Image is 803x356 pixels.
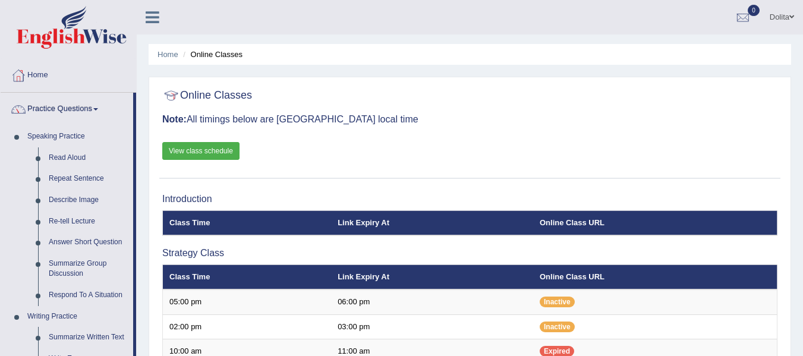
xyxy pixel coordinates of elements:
[43,232,133,253] a: Answer Short Question
[540,297,575,307] span: Inactive
[43,327,133,348] a: Summarize Written Text
[162,114,777,125] h3: All timings below are [GEOGRAPHIC_DATA] local time
[162,142,240,160] a: View class schedule
[540,322,575,332] span: Inactive
[331,314,533,339] td: 03:00 pm
[163,264,332,289] th: Class Time
[180,49,243,60] li: Online Classes
[43,285,133,306] a: Respond To A Situation
[1,93,133,122] a: Practice Questions
[162,194,777,204] h3: Introduction
[748,5,760,16] span: 0
[331,289,533,314] td: 06:00 pm
[331,210,533,235] th: Link Expiry At
[158,50,178,59] a: Home
[43,190,133,211] a: Describe Image
[533,264,777,289] th: Online Class URL
[43,253,133,285] a: Summarize Group Discussion
[163,210,332,235] th: Class Time
[163,289,332,314] td: 05:00 pm
[1,59,136,89] a: Home
[43,147,133,169] a: Read Aloud
[533,210,777,235] th: Online Class URL
[22,306,133,327] a: Writing Practice
[163,314,332,339] td: 02:00 pm
[43,211,133,232] a: Re-tell Lecture
[162,87,252,105] h2: Online Classes
[162,114,187,124] b: Note:
[162,248,777,259] h3: Strategy Class
[22,126,133,147] a: Speaking Practice
[43,168,133,190] a: Repeat Sentence
[331,264,533,289] th: Link Expiry At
